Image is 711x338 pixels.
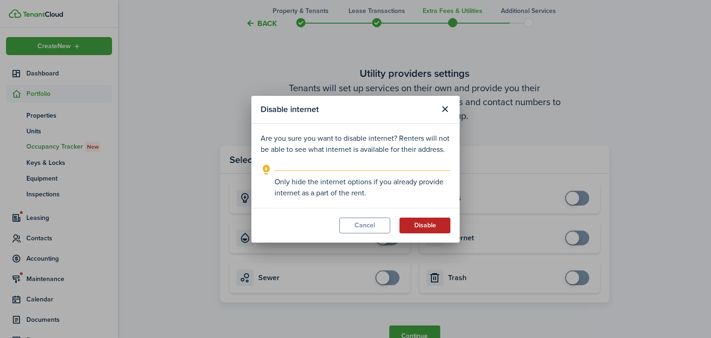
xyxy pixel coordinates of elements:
button: Close modal [437,101,453,117]
explanation-description: Only hide the internet options if you already provide internet as a part of the rent. [274,176,450,199]
modal-title: Disable internet [261,100,435,119]
button: Disable [399,218,450,233]
button: Cancel [339,218,390,233]
i: outline [261,164,272,175]
p: Are you sure you want to disable internet? Renters will not be able to see what internet is avail... [261,133,450,155]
